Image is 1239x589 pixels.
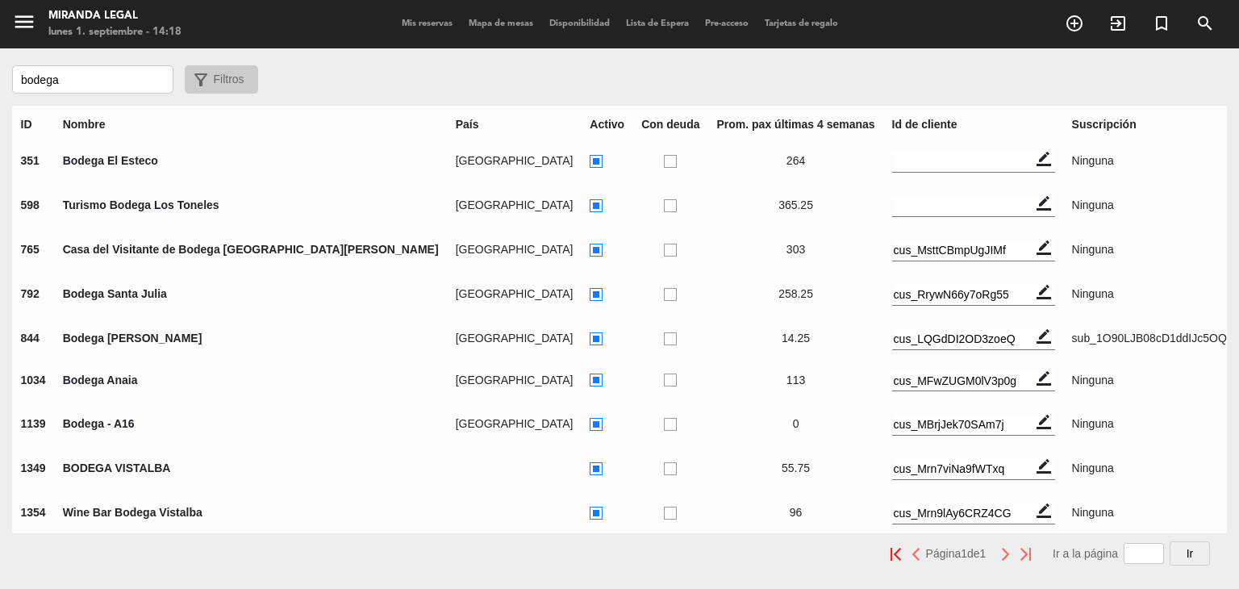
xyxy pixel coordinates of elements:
[891,548,901,561] img: first.png
[12,10,36,40] button: menu
[12,107,54,143] th: ID
[12,10,36,34] i: menu
[582,107,633,143] th: Activo
[633,107,708,143] th: Con deuda
[708,232,883,276] td: 303
[541,19,618,28] span: Disponibilidad
[618,19,697,28] span: Lista de Espera
[447,276,582,320] td: [GEOGRAPHIC_DATA]
[1037,285,1051,299] span: border_color
[1037,503,1051,518] span: border_color
[757,19,846,28] span: Tarjetas de regalo
[214,70,244,89] span: Filtros
[48,24,181,40] div: lunes 1. septiembre - 14:18
[461,19,541,28] span: Mapa de mesas
[1037,152,1051,166] span: border_color
[1065,14,1084,33] i: add_circle_outline
[886,547,1036,560] pagination-template: Página de
[1037,240,1051,255] span: border_color
[1108,14,1128,33] i: exit_to_app
[12,495,54,539] th: 1354
[12,187,54,232] th: 598
[54,495,447,539] th: Wine Bar Bodega Vistalba
[961,547,967,560] span: 1
[708,320,883,362] td: 14.25
[1152,14,1171,33] i: turned_in_not
[708,187,883,232] td: 365.25
[1195,14,1215,33] i: search
[12,276,54,320] th: 792
[447,143,582,187] td: [GEOGRAPHIC_DATA]
[697,19,757,28] span: Pre-acceso
[447,107,582,143] th: País
[980,547,987,560] span: 1
[447,187,582,232] td: [GEOGRAPHIC_DATA]
[54,143,447,187] th: Bodega El Esteco
[54,232,447,276] th: Casa del Visitante de Bodega [GEOGRAPHIC_DATA][PERSON_NAME]
[708,406,883,450] td: 0
[883,107,1063,143] th: Id de cliente
[1020,548,1031,561] img: last.png
[54,406,447,450] th: Bodega - A16
[708,362,883,407] td: 113
[1000,548,1011,561] img: next.png
[708,107,883,143] th: Prom. pax últimas 4 semanas
[1037,329,1051,344] span: border_color
[48,8,181,24] div: Miranda Legal
[708,450,883,495] td: 55.75
[1170,541,1210,566] button: Ir
[1037,459,1051,474] span: border_color
[54,276,447,320] th: Bodega Santa Julia
[1037,415,1051,429] span: border_color
[708,495,883,539] td: 96
[54,320,447,362] th: Bodega [PERSON_NAME]
[394,19,461,28] span: Mis reservas
[447,362,582,407] td: [GEOGRAPHIC_DATA]
[708,276,883,320] td: 258.25
[708,143,883,187] td: 264
[54,450,447,495] th: BODEGA VISTALBA
[12,143,54,187] th: 351
[1037,371,1051,386] span: border_color
[12,232,54,276] th: 765
[54,187,447,232] th: Turismo Bodega Los Toneles
[447,232,582,276] td: [GEOGRAPHIC_DATA]
[447,320,582,362] td: [GEOGRAPHIC_DATA]
[1037,196,1051,211] span: border_color
[191,70,211,90] span: filter_alt
[54,362,447,407] th: Bodega Anaia
[12,406,54,450] th: 1139
[12,320,54,362] th: 844
[447,406,582,450] td: [GEOGRAPHIC_DATA]
[911,548,921,561] img: prev.png
[12,65,173,94] input: Buscar por nombre
[1053,541,1210,566] div: Ir a la página
[12,450,54,495] th: 1349
[12,362,54,407] th: 1034
[54,107,447,143] th: Nombre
